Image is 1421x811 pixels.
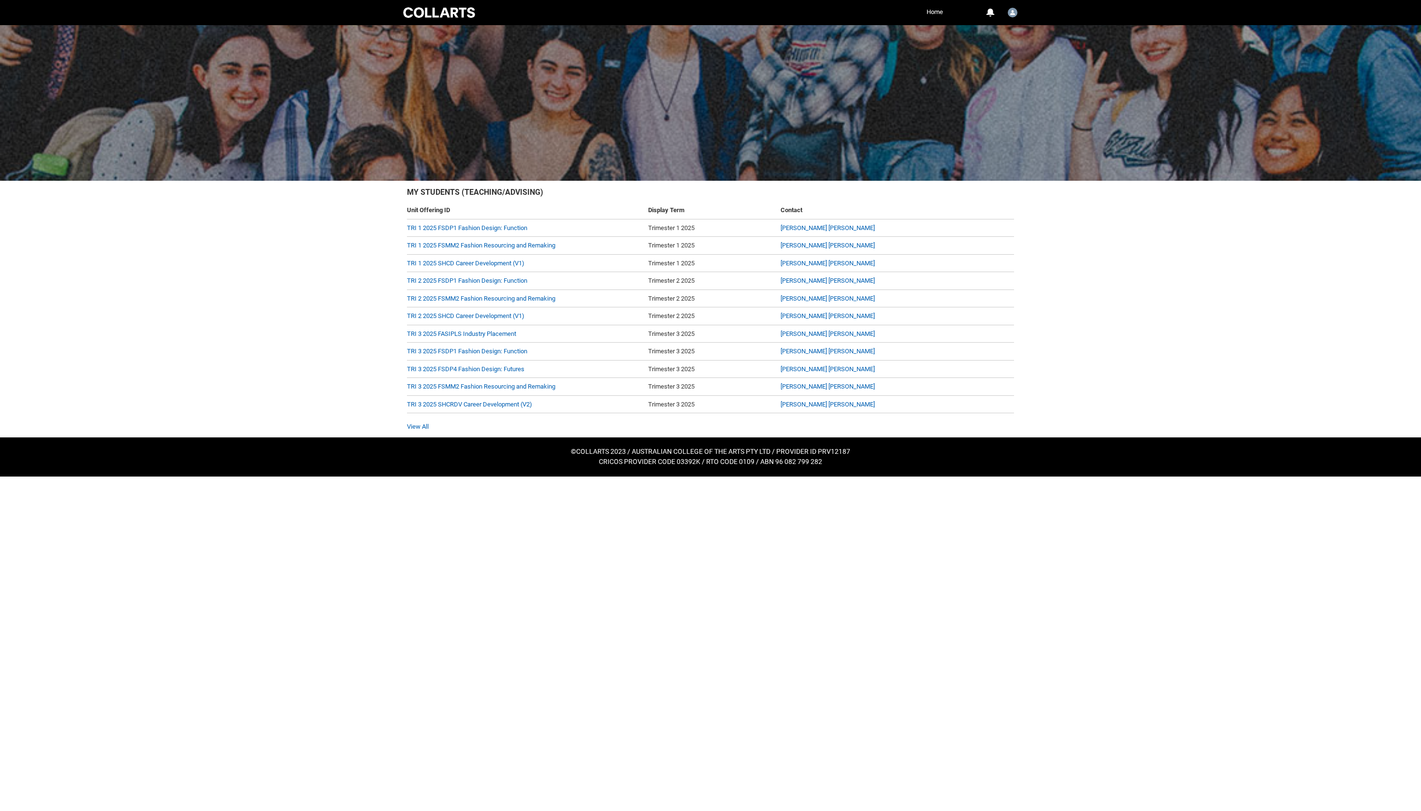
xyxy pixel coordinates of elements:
[648,383,695,390] span: Trimester 3 2025
[648,224,695,232] span: Trimester 1 2025
[781,330,875,337] a: [PERSON_NAME] [PERSON_NAME]
[781,224,875,232] a: [PERSON_NAME] [PERSON_NAME]
[644,202,777,219] th: Display Term
[407,423,429,430] a: View All Unit Enrolments
[781,348,875,355] a: [PERSON_NAME] [PERSON_NAME]
[648,365,695,373] span: Trimester 3 2025
[1005,4,1020,19] button: User Profile Tamara.Leacock
[1008,8,1017,17] img: Tamara.Leacock
[781,260,875,267] a: [PERSON_NAME] [PERSON_NAME]
[781,365,875,373] a: [PERSON_NAME] [PERSON_NAME]
[407,348,527,355] a: TRI 3 2025 FSDP1 Fashion Design: Function
[648,295,695,302] span: Trimester 2 2025
[407,312,524,319] a: TRI 2 2025 SHCD Career Development (V1)
[648,277,695,284] span: Trimester 2 2025
[407,187,1014,202] h2: My Students (Teaching/Advising)
[407,330,516,337] a: TRI 3 2025 FASIPLS Industry Placement
[648,330,695,337] span: Trimester 3 2025
[781,242,875,249] a: [PERSON_NAME] [PERSON_NAME]
[407,383,555,390] a: TRI 3 2025 FSMM2 Fashion Resourcing and Remaking
[648,242,695,249] span: Trimester 1 2025
[924,5,945,19] a: Home
[648,260,695,267] span: Trimester 1 2025
[781,383,875,390] a: [PERSON_NAME] [PERSON_NAME]
[407,242,555,249] a: TRI 1 2025 FSMM2 Fashion Resourcing and Remaking
[777,202,1014,219] th: Contact
[407,401,532,408] a: TRI 3 2025 SHCRDV Career Development (V2)
[781,312,875,319] a: [PERSON_NAME] [PERSON_NAME]
[407,202,644,219] th: Unit Offering ID
[781,401,875,408] a: [PERSON_NAME] [PERSON_NAME]
[648,312,695,319] span: Trimester 2 2025
[407,260,524,267] a: TRI 1 2025 SHCD Career Development (V1)
[781,277,875,284] a: [PERSON_NAME] [PERSON_NAME]
[407,277,527,284] a: TRI 2 2025 FSDP1 Fashion Design: Function
[781,295,875,302] a: [PERSON_NAME] [PERSON_NAME]
[407,365,524,373] a: TRI 3 2025 FSDP4 Fashion Design: Futures
[407,295,555,302] a: TRI 2 2025 FSMM2 Fashion Resourcing and Remaking
[648,348,695,355] span: Trimester 3 2025
[648,401,695,408] span: Trimester 3 2025
[407,224,527,232] a: TRI 1 2025 FSDP1 Fashion Design: Function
